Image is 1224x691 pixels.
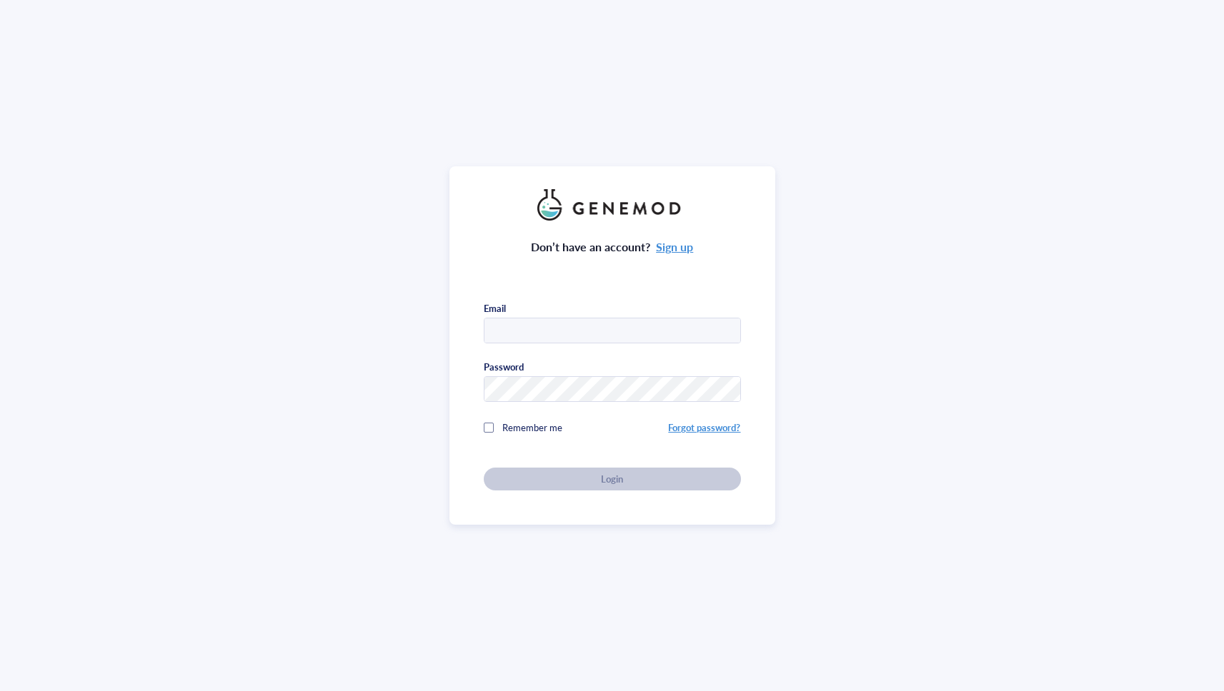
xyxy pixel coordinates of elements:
[484,360,524,373] div: Password
[537,189,687,221] img: genemod_logo_light-BcqUzbGq.png
[668,420,740,434] a: Forgot password?
[531,238,694,256] div: Don’t have an account?
[502,420,562,434] span: Remember me
[484,302,506,315] div: Email
[656,238,693,255] a: Sign up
